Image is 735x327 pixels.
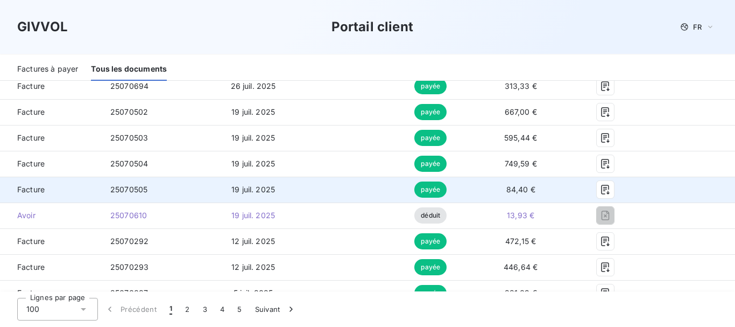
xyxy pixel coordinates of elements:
[249,298,303,321] button: Suivant
[231,262,275,272] span: 12 juil. 2025
[214,298,231,321] button: 4
[9,184,93,195] span: Facture
[231,211,275,220] span: 19 juil. 2025
[9,107,93,117] span: Facture
[110,159,148,168] span: 25070504
[234,288,273,297] span: 5 juil. 2025
[98,298,163,321] button: Précédent
[693,23,702,31] span: FR
[9,262,93,273] span: Facture
[231,236,275,246] span: 12 juil. 2025
[9,133,93,143] span: Facture
[504,133,537,142] span: 595,44 €
[331,17,413,37] h3: Portail client
[179,298,196,321] button: 2
[110,236,149,246] span: 25070292
[414,130,447,146] span: payée
[17,58,78,81] div: Factures à payer
[196,298,214,321] button: 3
[110,133,148,142] span: 25070503
[110,81,149,91] span: 25070694
[110,288,148,297] span: 25070087
[26,304,39,315] span: 100
[231,185,275,194] span: 19 juil. 2025
[506,185,535,194] span: 84,40 €
[504,262,538,272] span: 446,64 €
[414,259,447,275] span: payée
[414,104,447,120] span: payée
[505,159,537,168] span: 749,59 €
[9,236,93,247] span: Facture
[231,81,276,91] span: 26 juil. 2025
[414,182,447,198] span: payée
[110,185,147,194] span: 25070505
[505,107,537,116] span: 667,00 €
[163,298,179,321] button: 1
[9,81,93,92] span: Facture
[110,211,147,220] span: 25070610
[110,107,148,116] span: 25070502
[231,107,275,116] span: 19 juil. 2025
[231,298,248,321] button: 5
[505,236,536,246] span: 472,15 €
[231,159,275,168] span: 19 juil. 2025
[414,285,447,301] span: payée
[414,78,447,94] span: payée
[9,288,93,298] span: Facture
[507,211,534,220] span: 13,93 €
[414,156,447,172] span: payée
[231,133,275,142] span: 19 juil. 2025
[169,304,172,315] span: 1
[505,288,537,297] span: 281,09 €
[17,17,68,37] h3: GIVVOL
[414,207,447,224] span: déduit
[110,262,149,272] span: 25070293
[414,233,447,249] span: payée
[91,58,167,81] div: Tous les documents
[9,210,93,221] span: Avoir
[505,81,537,91] span: 313,33 €
[9,158,93,169] span: Facture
